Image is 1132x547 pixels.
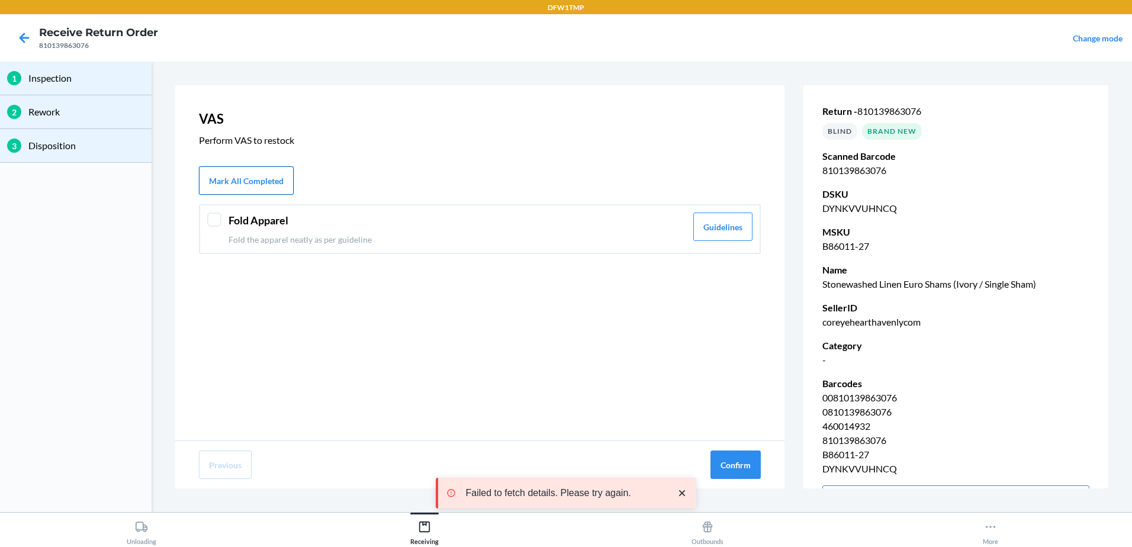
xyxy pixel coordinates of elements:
button: Guidelines [693,213,752,241]
div: BLIND [822,123,857,140]
p: Return - [822,104,1089,118]
p: 810139863076 [822,433,1089,448]
p: 810139863076 [822,163,1089,178]
p: coreyehearthavenlycom [822,315,1089,329]
p: 0810139863076 [822,405,1089,419]
div: 2 [7,105,21,119]
p: Barcodes [822,377,1089,391]
p: 00810139863076 [822,391,1089,405]
p: SellerID [822,301,1089,315]
a: Change mode [1073,33,1123,43]
button: Outbounds [566,513,849,545]
p: DSKU [822,187,1089,201]
h4: Receive Return Order [39,25,158,40]
p: VAS [199,109,761,128]
p: Disposition [28,139,144,153]
button: Receiving [283,513,566,545]
p: Name [822,263,1089,277]
p: 460014932 [822,419,1089,433]
p: DYNKVVUHNCQ [822,462,1089,476]
header: Fold Apparel [229,213,686,229]
div: Brand New [862,123,922,140]
p: Category [822,339,1089,353]
button: Previous [199,451,252,479]
p: Stonewashed Linen Euro Shams (Ivory / Single Sham) [822,277,1089,291]
p: - [822,353,1089,367]
span: 810139863076 [857,105,921,117]
p: DYNKVVUHNCQ [822,201,1089,215]
p: B86011-27 [822,448,1089,462]
div: 3 [7,139,21,153]
div: 810139863076 [39,40,158,51]
div: Receiving [410,516,439,545]
div: Outbounds [692,516,723,545]
p: Rework [28,105,144,119]
div: Unloading [127,516,156,545]
button: Mark All Completed [199,166,294,195]
p: MSKU [822,225,1089,239]
p: Scanned Barcode [822,149,1089,163]
p: Perform VAS to restock [199,133,761,147]
div: More [983,516,998,545]
p: B86011-27 [822,239,1089,253]
button: More [849,513,1132,545]
p: DFW1TMP [548,2,584,13]
button: Download Label [822,485,1089,514]
p: Failed to fetch details. Please try again. [465,487,664,499]
p: Fold the apparel neatly as per guideline [229,233,686,246]
svg: close toast [676,487,688,499]
div: 1 [7,71,21,85]
p: Inspection [28,71,144,85]
button: Confirm [710,451,761,479]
